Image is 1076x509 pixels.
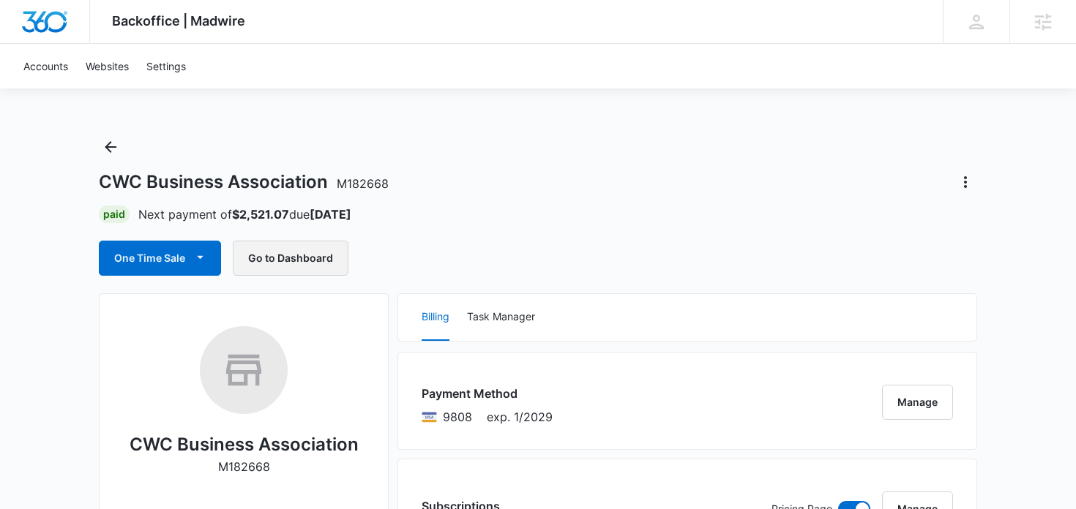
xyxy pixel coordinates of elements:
[422,385,553,402] h3: Payment Method
[467,294,535,341] button: Task Manager
[138,206,351,223] p: Next payment of due
[310,207,351,222] strong: [DATE]
[15,44,77,88] a: Accounts
[422,294,449,341] button: Billing
[232,207,289,222] strong: $2,521.07
[218,458,270,475] p: M182668
[112,13,245,29] span: Backoffice | Madwire
[77,44,138,88] a: Websites
[130,431,359,458] h2: CWC Business Association
[99,171,389,193] h1: CWC Business Association
[882,385,953,420] button: Manage
[337,176,389,191] span: M182668
[233,241,348,276] button: Go to Dashboard
[138,44,195,88] a: Settings
[487,408,553,426] span: exp. 1/2029
[99,206,130,223] div: Paid
[443,408,472,426] span: Visa ending with
[99,135,122,159] button: Back
[99,241,221,276] button: One Time Sale
[954,170,977,194] button: Actions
